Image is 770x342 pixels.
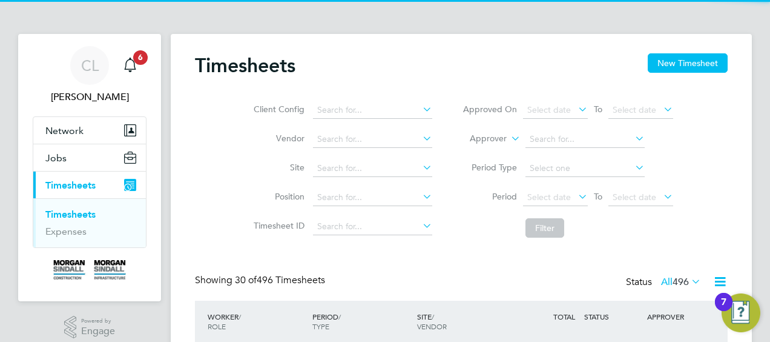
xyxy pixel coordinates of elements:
span: Select date [527,104,571,115]
button: Network [33,117,146,144]
div: Status [626,274,703,291]
span: Network [45,125,84,136]
div: 7 [721,302,726,318]
label: Timesheet ID [250,220,304,231]
span: / [432,312,434,321]
label: All [661,276,701,288]
img: morgansindall-logo-retina.png [53,260,126,280]
span: Select date [613,104,656,115]
label: Position [250,191,304,202]
span: Timesheets [45,179,96,191]
button: Timesheets [33,172,146,198]
nav: Main navigation [18,34,161,301]
span: VENDOR [417,321,447,331]
span: 496 Timesheets [235,274,325,286]
span: TOTAL [553,312,575,321]
div: SITE [414,306,519,337]
h2: Timesheets [195,53,295,78]
span: To [590,189,606,204]
label: Vendor [250,133,304,144]
span: To [590,101,606,117]
label: Period [462,191,517,202]
label: Approved On [462,104,517,115]
span: Powered by [81,316,115,326]
span: / [239,312,241,321]
a: Timesheets [45,209,96,220]
button: Open Resource Center, 7 new notifications [722,293,760,332]
button: Jobs [33,144,146,171]
span: 30 of [235,274,257,286]
label: Site [250,162,304,173]
a: 6 [118,46,142,85]
span: Jobs [45,152,67,164]
a: Go to home page [33,260,146,280]
span: ROLE [208,321,226,331]
span: TYPE [312,321,329,331]
div: STATUS [581,306,644,327]
input: Search for... [313,102,432,119]
span: 6 [133,50,148,65]
button: Filter [525,218,564,238]
a: Powered byEngage [64,316,116,339]
input: Search for... [313,160,432,177]
a: Expenses [45,226,87,237]
input: Select one [525,160,645,177]
div: Showing [195,274,327,287]
span: Select date [613,192,656,203]
span: Engage [81,326,115,337]
label: Client Config [250,104,304,115]
span: 496 [673,276,689,288]
div: PERIOD [309,306,414,337]
a: CL[PERSON_NAME] [33,46,146,104]
span: / [338,312,341,321]
label: Period Type [462,162,517,173]
input: Search for... [525,131,645,148]
input: Search for... [313,189,432,206]
input: Search for... [313,131,432,148]
label: Approver [452,133,507,145]
span: CL [81,58,99,73]
div: APPROVER [644,306,707,327]
button: New Timesheet [648,53,728,73]
span: Craig Lewis [33,90,146,104]
div: WORKER [205,306,309,337]
div: Timesheets [33,198,146,247]
span: Select date [527,192,571,203]
input: Search for... [313,218,432,235]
